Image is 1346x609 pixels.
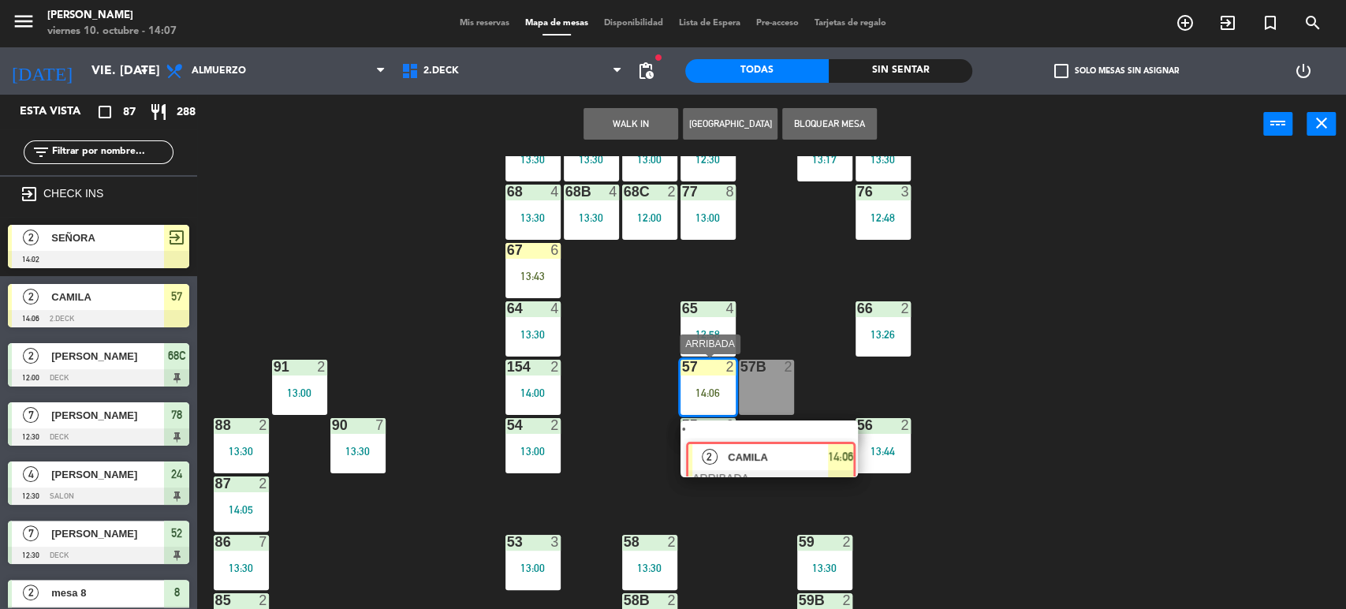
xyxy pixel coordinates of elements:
[725,301,735,316] div: 4
[782,108,877,140] button: Bloquear Mesa
[23,230,39,245] span: 2
[51,407,164,424] span: [PERSON_NAME]
[680,387,736,398] div: 14:06
[23,289,39,304] span: 2
[565,185,566,199] div: 68B
[317,360,326,374] div: 2
[550,360,560,374] div: 2
[564,212,619,223] div: 13:30
[171,287,182,306] span: 57
[1218,13,1237,32] i: exit_to_app
[857,301,858,316] div: 66
[740,360,741,374] div: 57B
[857,418,858,432] div: 56
[807,19,894,28] span: Tarjetas de regalo
[622,212,677,223] div: 12:00
[622,154,677,165] div: 13:00
[507,360,508,374] div: 154
[596,19,671,28] span: Disponibilidad
[215,476,216,491] div: 87
[375,418,385,432] div: 7
[51,348,164,364] span: [PERSON_NAME]
[177,103,196,121] span: 288
[682,360,683,374] div: 57
[167,228,186,247] span: exit_to_app
[682,418,683,432] div: 55
[856,154,911,165] div: 13:30
[168,346,185,365] span: 68C
[123,103,136,121] span: 87
[259,535,268,549] div: 7
[215,593,216,607] div: 85
[682,301,683,316] div: 65
[32,143,50,162] i: filter_list
[1303,13,1322,32] i: search
[507,185,508,199] div: 68
[550,185,560,199] div: 4
[8,103,114,121] div: Esta vista
[654,53,663,62] span: fiber_manual_record
[330,446,386,457] div: 13:30
[505,387,561,398] div: 14:00
[799,535,800,549] div: 59
[505,446,561,457] div: 13:00
[23,348,39,364] span: 2
[214,562,269,574] div: 13:30
[900,185,910,199] div: 3
[507,535,508,549] div: 53
[1293,62,1312,80] i: power_settings_new
[1053,64,1068,78] span: check_box_outline_blank
[624,535,625,549] div: 58
[624,185,625,199] div: 68C
[214,446,269,457] div: 13:30
[856,212,911,223] div: 12:48
[135,62,154,80] i: arrow_drop_down
[1312,114,1331,133] i: close
[505,562,561,574] div: 13:00
[51,466,164,483] span: [PERSON_NAME]
[23,525,39,541] span: 7
[452,19,517,28] span: Mis reservas
[171,524,182,543] span: 52
[682,185,683,199] div: 77
[856,329,911,340] div: 13:26
[667,593,677,607] div: 2
[680,212,736,223] div: 13:00
[624,593,625,607] div: 58B
[1263,112,1292,136] button: power_input
[95,103,114,121] i: crop_square
[51,289,164,305] span: CAMILA
[550,243,560,257] div: 6
[171,465,182,484] span: 24
[622,562,677,574] div: 13:30
[507,418,508,432] div: 54
[1176,13,1195,32] i: add_circle_outline
[856,446,911,457] div: 13:44
[1053,64,1178,78] label: Solo mesas sin asignar
[12,9,35,39] button: menu
[507,243,508,257] div: 67
[259,593,268,607] div: 2
[550,535,560,549] div: 3
[842,593,852,607] div: 2
[507,301,508,316] div: 64
[584,108,678,140] button: WALK IN
[20,185,39,204] i: exit_to_app
[725,185,735,199] div: 8
[1261,13,1280,32] i: turned_in_not
[51,230,164,246] span: SEÑORA
[149,103,168,121] i: restaurant
[784,360,793,374] div: 2
[685,59,829,83] div: Todas
[215,535,216,549] div: 86
[192,65,246,77] span: Almuerzo
[259,418,268,432] div: 2
[23,585,39,600] span: 2
[505,329,561,340] div: 13:30
[725,418,735,432] div: 6
[842,535,852,549] div: 2
[332,418,333,432] div: 90
[683,108,777,140] button: [GEOGRAPHIC_DATA]
[51,585,164,601] span: mesa 8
